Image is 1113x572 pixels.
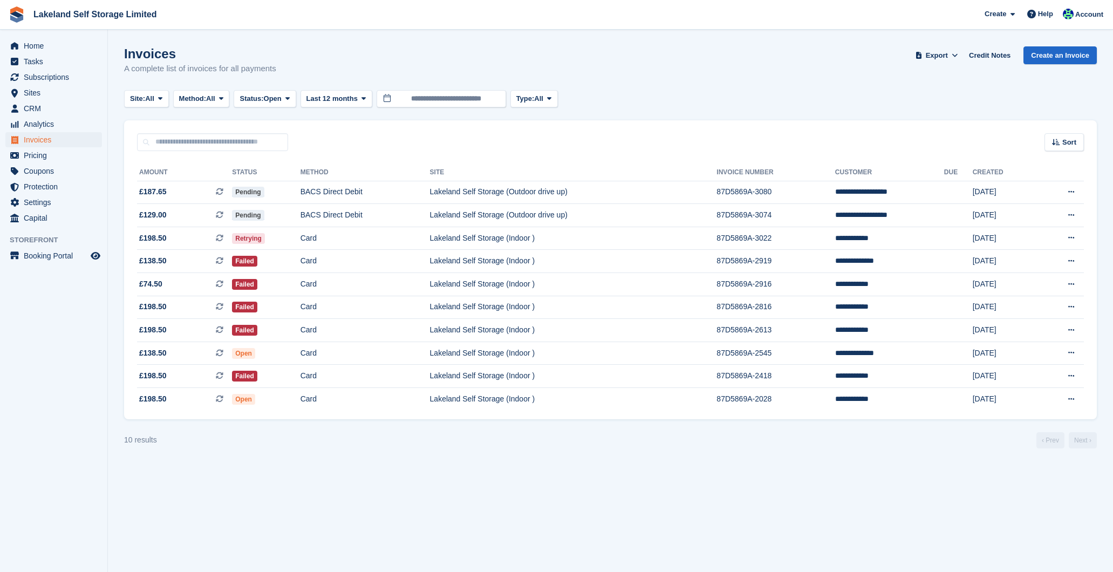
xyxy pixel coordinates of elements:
span: £198.50 [139,370,167,382]
td: 87D5869A-2919 [716,250,835,273]
span: Open [232,348,255,359]
td: Lakeland Self Storage (Indoor ) [430,319,717,342]
th: Created [973,164,1037,181]
p: A complete list of invoices for all payments [124,63,276,75]
td: Lakeland Self Storage (Indoor ) [430,388,717,411]
td: [DATE] [973,296,1037,319]
td: BACS Direct Debit [301,204,430,227]
td: BACS Direct Debit [301,181,430,204]
span: Capital [24,210,88,226]
a: menu [5,148,102,163]
td: [DATE] [973,365,1037,388]
span: £138.50 [139,255,167,267]
span: Pricing [24,148,88,163]
span: £198.50 [139,324,167,336]
td: Lakeland Self Storage (Indoor ) [430,250,717,273]
span: Pending [232,210,264,221]
td: [DATE] [973,204,1037,227]
a: menu [5,195,102,210]
img: stora-icon-8386f47178a22dfd0bd8f6a31ec36ba5ce8667c1dd55bd0f319d3a0aa187defe.svg [9,6,25,23]
th: Due [944,164,973,181]
th: Amount [137,164,232,181]
td: Lakeland Self Storage (Outdoor drive up) [430,181,717,204]
button: Last 12 months [301,90,372,108]
td: Lakeland Self Storage (Indoor ) [430,273,717,296]
td: 87D5869A-2613 [716,319,835,342]
span: CRM [24,101,88,116]
span: Sites [24,85,88,100]
span: £138.50 [139,348,167,359]
td: 87D5869A-2545 [716,342,835,365]
a: menu [5,85,102,100]
img: Steve Aynsley [1063,9,1074,19]
span: Failed [232,279,257,290]
span: Coupons [24,164,88,179]
button: Site: All [124,90,169,108]
span: Open [232,394,255,405]
td: [DATE] [973,227,1037,250]
a: menu [5,101,102,116]
th: Invoice Number [716,164,835,181]
td: 87D5869A-3074 [716,204,835,227]
span: Export [926,50,948,61]
td: Lakeland Self Storage (Indoor ) [430,227,717,250]
td: Card [301,319,430,342]
span: Analytics [24,117,88,132]
th: Status [232,164,300,181]
td: Lakeland Self Storage (Outdoor drive up) [430,204,717,227]
a: Credit Notes [965,46,1015,64]
span: £74.50 [139,278,162,290]
span: £129.00 [139,209,167,221]
span: £187.65 [139,186,167,198]
th: Method [301,164,430,181]
nav: Page [1034,432,1099,448]
span: £198.50 [139,233,167,244]
a: menu [5,132,102,147]
span: Storefront [10,235,107,246]
span: Last 12 months [306,93,358,104]
span: All [145,93,154,104]
th: Customer [835,164,944,181]
td: Lakeland Self Storage (Indoor ) [430,365,717,388]
span: Type: [516,93,535,104]
span: Subscriptions [24,70,88,85]
a: menu [5,164,102,179]
td: Lakeland Self Storage (Indoor ) [430,342,717,365]
td: Card [301,296,430,319]
td: 87D5869A-2028 [716,388,835,411]
span: Failed [232,325,257,336]
td: [DATE] [973,342,1037,365]
span: Booking Portal [24,248,88,263]
td: Card [301,250,430,273]
span: Settings [24,195,88,210]
h1: Invoices [124,46,276,61]
button: Export [913,46,960,64]
td: 87D5869A-2816 [716,296,835,319]
td: Card [301,273,430,296]
td: Card [301,365,430,388]
td: Card [301,227,430,250]
span: Pending [232,187,264,198]
span: Status: [240,93,263,104]
span: All [534,93,543,104]
td: [DATE] [973,181,1037,204]
span: Failed [232,302,257,312]
td: Card [301,388,430,411]
a: Next [1069,432,1097,448]
span: Method: [179,93,207,104]
td: [DATE] [973,273,1037,296]
span: Site: [130,93,145,104]
a: menu [5,179,102,194]
span: Create [985,9,1006,19]
a: menu [5,70,102,85]
button: Status: Open [234,90,296,108]
a: menu [5,38,102,53]
button: Type: All [510,90,558,108]
span: Retrying [232,233,265,244]
a: menu [5,54,102,69]
td: Card [301,342,430,365]
span: Failed [232,371,257,382]
a: menu [5,117,102,132]
span: Invoices [24,132,88,147]
td: 87D5869A-3022 [716,227,835,250]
